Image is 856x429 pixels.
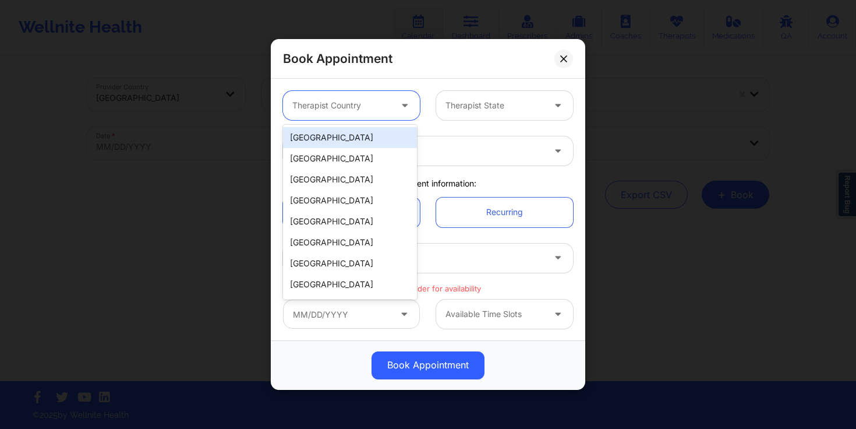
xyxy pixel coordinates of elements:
[283,51,392,66] h2: Book Appointment
[283,232,417,253] div: [GEOGRAPHIC_DATA]
[283,211,417,232] div: [GEOGRAPHIC_DATA]
[283,253,417,274] div: [GEOGRAPHIC_DATA]
[372,351,484,379] button: Book Appointment
[275,178,581,189] div: Appointment information:
[283,274,417,295] div: [GEOGRAPHIC_DATA]
[283,148,417,169] div: [GEOGRAPHIC_DATA]
[283,295,417,316] div: [GEOGRAPHIC_DATA]
[283,300,420,329] input: MM/DD/YYYY
[283,190,417,211] div: [GEOGRAPHIC_DATA]
[283,169,417,190] div: [GEOGRAPHIC_DATA]
[283,283,573,294] p: Select provider for availability
[283,127,417,148] div: [GEOGRAPHIC_DATA]
[436,198,573,227] a: Recurring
